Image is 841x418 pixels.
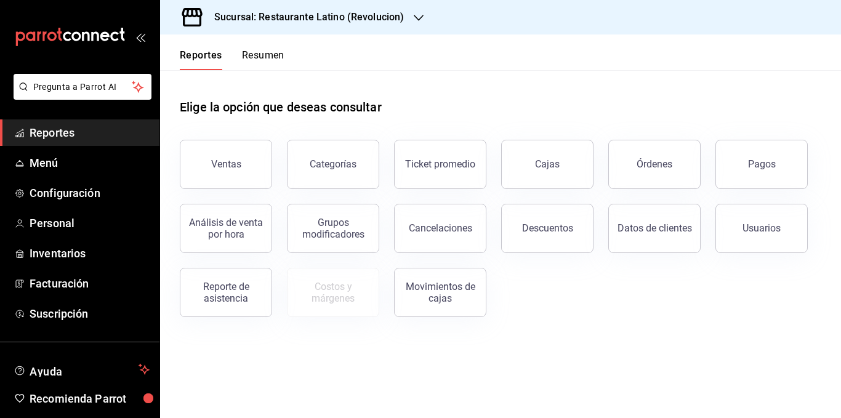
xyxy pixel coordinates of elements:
[748,158,776,170] div: Pagos
[715,204,808,253] button: Usuarios
[522,222,573,234] div: Descuentos
[188,217,264,240] div: Análisis de venta por hora
[715,140,808,189] button: Pagos
[608,140,701,189] button: Órdenes
[394,140,486,189] button: Ticket promedio
[287,268,379,317] button: Contrata inventarios para ver este reporte
[180,49,222,70] button: Reportes
[180,140,272,189] button: Ventas
[30,305,150,322] span: Suscripción
[637,158,672,170] div: Órdenes
[501,204,594,253] button: Descuentos
[180,204,272,253] button: Análisis de venta por hora
[394,268,486,317] button: Movimientos de cajas
[310,158,356,170] div: Categorías
[405,158,475,170] div: Ticket promedio
[9,89,151,102] a: Pregunta a Parrot AI
[180,268,272,317] button: Reporte de asistencia
[287,204,379,253] button: Grupos modificadores
[402,281,478,304] div: Movimientos de cajas
[180,98,382,116] h1: Elige la opción que deseas consultar
[180,49,284,70] div: navigation tabs
[501,140,594,189] a: Cajas
[30,390,150,407] span: Recomienda Parrot
[394,204,486,253] button: Cancelaciones
[742,222,781,234] div: Usuarios
[535,157,560,172] div: Cajas
[30,362,134,377] span: Ayuda
[242,49,284,70] button: Resumen
[30,124,150,141] span: Reportes
[30,155,150,171] span: Menú
[30,275,150,292] span: Facturación
[618,222,692,234] div: Datos de clientes
[33,81,132,94] span: Pregunta a Parrot AI
[608,204,701,253] button: Datos de clientes
[30,245,150,262] span: Inventarios
[287,140,379,189] button: Categorías
[14,74,151,100] button: Pregunta a Parrot AI
[295,217,371,240] div: Grupos modificadores
[188,281,264,304] div: Reporte de asistencia
[135,32,145,42] button: open_drawer_menu
[211,158,241,170] div: Ventas
[409,222,472,234] div: Cancelaciones
[30,215,150,231] span: Personal
[295,281,371,304] div: Costos y márgenes
[30,185,150,201] span: Configuración
[204,10,404,25] h3: Sucursal: Restaurante Latino (Revolucion)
